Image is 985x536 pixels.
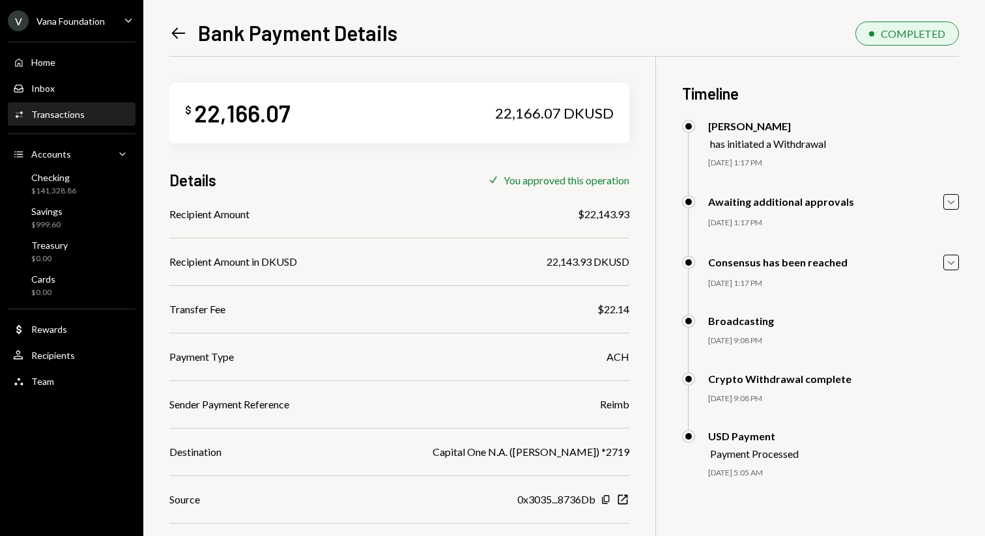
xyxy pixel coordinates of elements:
[185,104,192,117] div: $
[31,109,85,120] div: Transactions
[708,335,959,346] div: [DATE] 9:08 PM
[708,315,774,327] div: Broadcasting
[547,254,629,270] div: 22,143.93 DKUSD
[169,397,289,412] div: Sender Payment Reference
[8,202,136,233] a: Savings$999.60
[600,397,629,412] div: Reimb
[708,278,959,289] div: [DATE] 1:17 PM
[31,350,75,361] div: Recipients
[8,317,136,341] a: Rewards
[8,10,29,31] div: V
[31,287,55,298] div: $0.00
[710,137,826,150] div: has initiated a Withdrawal
[8,369,136,393] a: Team
[169,254,297,270] div: Recipient Amount in DKUSD
[708,120,826,132] div: [PERSON_NAME]
[433,444,629,460] div: Capital One N.A. ([PERSON_NAME]) *2719
[708,158,959,169] div: [DATE] 1:17 PM
[708,430,799,442] div: USD Payment
[682,83,959,104] h3: Timeline
[31,57,55,68] div: Home
[881,27,945,40] div: COMPLETED
[194,98,291,128] div: 22,166.07
[8,236,136,267] a: Treasury$0.00
[708,393,959,404] div: [DATE] 9:08 PM
[708,468,959,479] div: [DATE] 5:05 AM
[31,206,63,217] div: Savings
[31,253,68,264] div: $0.00
[708,373,851,385] div: Crypto Withdrawal complete
[31,83,55,94] div: Inbox
[31,324,67,335] div: Rewards
[169,349,234,365] div: Payment Type
[708,256,848,268] div: Consensus has been reached
[169,206,250,222] div: Recipient Amount
[710,447,799,460] div: Payment Processed
[31,240,68,251] div: Treasury
[708,195,854,208] div: Awaiting additional approvals
[517,492,595,507] div: 0x3035...8736Db
[169,302,225,317] div: Transfer Fee
[198,20,397,46] h1: Bank Payment Details
[8,102,136,126] a: Transactions
[169,444,221,460] div: Destination
[31,172,76,183] div: Checking
[169,169,216,191] h3: Details
[597,302,629,317] div: $22.14
[36,16,105,27] div: Vana Foundation
[8,343,136,367] a: Recipients
[169,492,200,507] div: Source
[504,174,629,186] div: You approved this operation
[8,270,136,301] a: Cards$0.00
[31,376,54,387] div: Team
[708,218,959,229] div: [DATE] 1:17 PM
[31,186,76,197] div: $141,328.86
[8,168,136,199] a: Checking$141,328.86
[31,148,71,160] div: Accounts
[495,104,614,122] div: 22,166.07 DKUSD
[578,206,629,222] div: $22,143.93
[8,50,136,74] a: Home
[31,274,55,285] div: Cards
[31,219,63,231] div: $999.60
[8,142,136,165] a: Accounts
[607,349,629,365] div: ACH
[8,76,136,100] a: Inbox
